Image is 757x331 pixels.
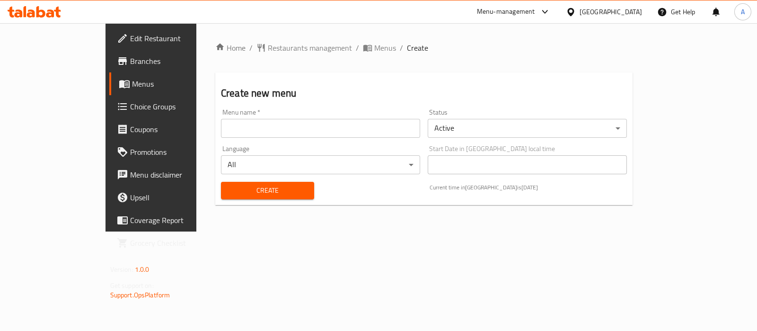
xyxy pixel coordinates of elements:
div: Menu-management [477,6,535,18]
span: A [741,7,745,17]
li: / [400,42,403,54]
a: Branches [109,50,232,72]
p: Current time in [GEOGRAPHIC_DATA] is [DATE] [430,183,627,192]
span: Branches [130,55,224,67]
li: / [249,42,253,54]
span: Grocery Checklist [130,237,224,249]
span: Menus [132,78,224,89]
span: Menu disclaimer [130,169,224,180]
a: Support.OpsPlatform [110,289,170,301]
a: Edit Restaurant [109,27,232,50]
h2: Create new menu [221,86,627,100]
span: Get support on: [110,279,154,292]
div: Active [428,119,627,138]
span: Promotions [130,146,224,158]
a: Menus [363,42,396,54]
span: Coverage Report [130,215,224,226]
a: Grocery Checklist [109,232,232,254]
a: Coupons [109,118,232,141]
a: Upsell [109,186,232,209]
li: / [356,42,359,54]
span: Edit Restaurant [130,33,224,44]
span: Coupons [130,124,224,135]
span: Version: [110,263,133,276]
button: Create [221,182,314,199]
a: Menus [109,72,232,95]
input: Please enter Menu name [221,119,420,138]
a: Coverage Report [109,209,232,232]
a: Menu disclaimer [109,163,232,186]
span: Choice Groups [130,101,224,112]
div: All [221,155,420,174]
a: Promotions [109,141,232,163]
div: [GEOGRAPHIC_DATA] [580,7,642,17]
span: 1.0.0 [135,263,150,276]
span: Upsell [130,192,224,203]
a: Choice Groups [109,95,232,118]
nav: breadcrumb [215,42,633,54]
a: Restaurants management [256,42,352,54]
span: Create [407,42,428,54]
span: Create [229,185,307,197]
span: Menus [374,42,396,54]
span: Restaurants management [268,42,352,54]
